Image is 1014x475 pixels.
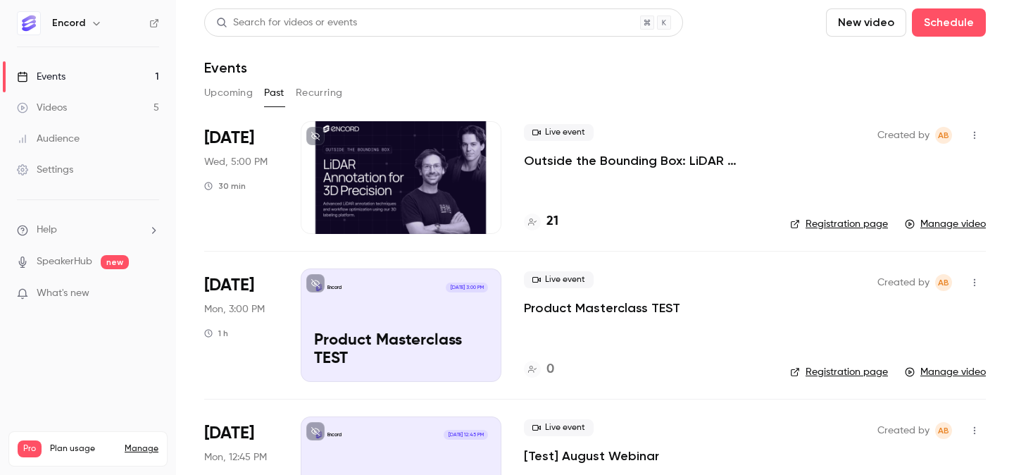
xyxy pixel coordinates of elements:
a: Outside the Bounding Box: LiDAR Annotation for 3D Precision [524,152,768,169]
p: Encord [327,431,342,438]
button: Schedule [912,8,986,37]
span: Live event [524,419,594,436]
span: [DATE] 12:45 PM [444,430,487,440]
div: 30 min [204,180,246,192]
h1: Events [204,59,247,76]
a: [Test] August Webinar [524,448,659,464]
span: Pro [18,440,42,457]
div: Audience [17,132,80,146]
span: Mon, 3:00 PM [204,302,265,316]
p: Encord [327,284,342,291]
span: new [101,255,129,269]
span: AB [938,274,949,291]
span: Live event [524,124,594,141]
div: 1 h [204,328,228,339]
button: Past [264,82,284,104]
span: AB [938,422,949,439]
span: Live event [524,271,594,288]
span: Created by [877,127,930,144]
span: [DATE] 3:00 PM [446,283,487,292]
li: help-dropdown-opener [17,223,159,237]
a: Registration page [790,217,888,231]
div: Search for videos or events [216,16,357,30]
span: Created by [877,274,930,291]
span: Created by [877,422,930,439]
span: Plan usage [50,443,116,455]
a: Manage [125,443,158,455]
a: Product Masterclass TEST [524,300,680,316]
span: Help [37,223,57,237]
a: Manage video [905,365,986,379]
a: 21 [524,212,558,231]
h4: 21 [546,212,558,231]
span: What's new [37,286,89,301]
div: Events [17,70,65,84]
a: Manage video [905,217,986,231]
span: Wed, 5:00 PM [204,155,268,169]
span: [DATE] [204,422,254,445]
button: Upcoming [204,82,253,104]
span: Annabel Benjamin [935,274,952,291]
span: [DATE] [204,274,254,297]
img: Encord [18,12,40,35]
div: Videos [17,101,67,115]
div: Settings [17,163,73,177]
h4: 0 [546,360,554,379]
div: Aug 20 Wed, 5:00 PM (Europe/London) [204,121,278,234]
span: Annabel Benjamin [935,127,952,144]
button: Recurring [296,82,343,104]
a: Product Masterclass TESTEncord[DATE] 3:00 PMProduct Masterclass TEST [301,269,501,381]
iframe: Noticeable Trigger [142,288,159,300]
span: [DATE] [204,127,254,149]
div: Aug 18 Mon, 3:00 PM (Europe/London) [204,269,278,381]
span: AB [938,127,949,144]
button: New video [826,8,906,37]
a: SpeakerHub [37,254,92,269]
span: Annabel Benjamin [935,422,952,439]
span: Mon, 12:45 PM [204,450,267,464]
a: 0 [524,360,554,379]
p: Product Masterclass TEST [314,332,488,369]
h6: Encord [52,16,85,30]
a: Registration page [790,365,888,379]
